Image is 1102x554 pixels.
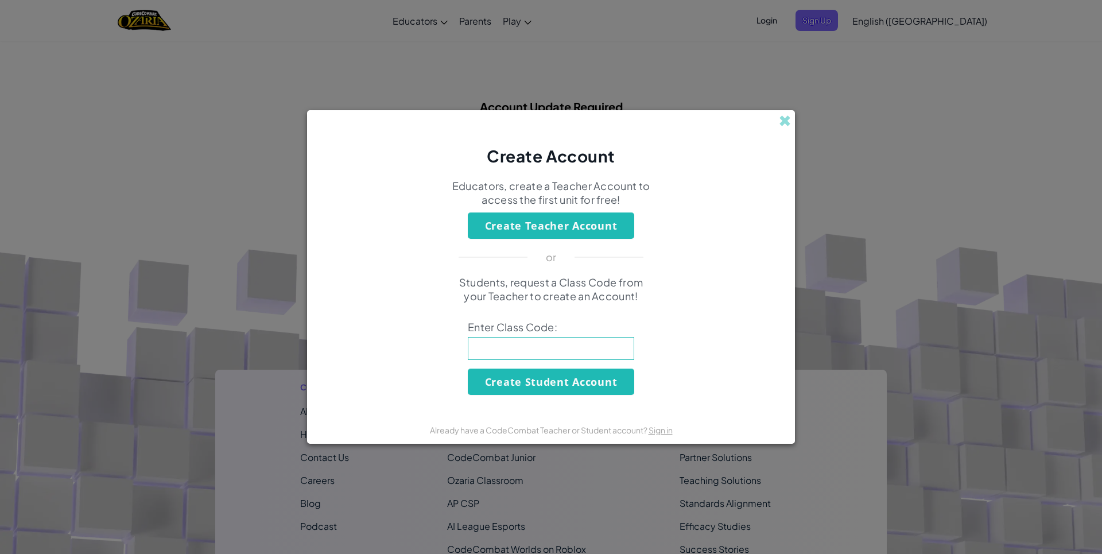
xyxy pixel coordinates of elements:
span: Enter Class Code: [468,320,634,334]
a: Sign in [649,425,673,435]
span: Create Account [487,146,615,166]
button: Create Student Account [468,369,634,395]
button: Create Teacher Account [468,212,634,239]
p: Students, request a Class Code from your Teacher to create an Account! [451,276,651,303]
p: Educators, create a Teacher Account to access the first unit for free! [451,179,651,207]
span: Already have a CodeCombat Teacher or Student account? [430,425,649,435]
p: or [546,250,557,264]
